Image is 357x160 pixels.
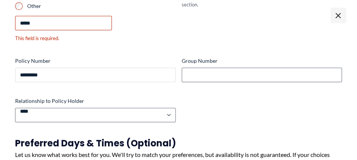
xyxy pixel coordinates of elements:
[15,16,112,30] input: Other Choice, please specify
[15,35,176,42] div: This field is required.
[15,137,342,149] h3: Preferred Days & Times (Optional)
[15,57,176,65] label: Policy Number
[27,2,176,10] label: Other
[331,8,346,23] span: ×
[15,97,176,105] label: Relationship to Policy Holder
[182,57,342,65] label: Group Number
